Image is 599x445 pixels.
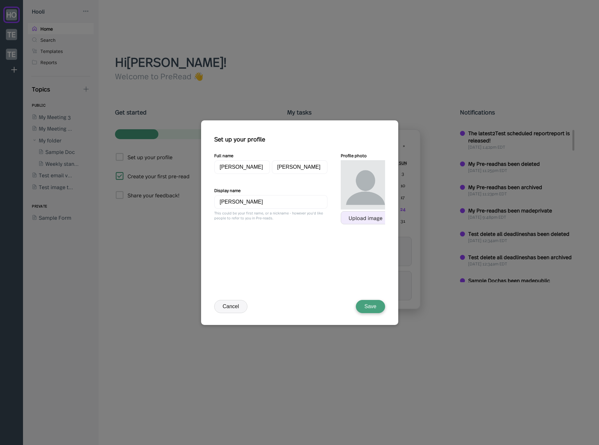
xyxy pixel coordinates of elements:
[214,160,270,174] input: First
[214,300,248,313] button: Cancel
[214,152,270,159] div: Full name
[341,152,390,159] div: Profile photo
[356,300,385,313] button: Save
[272,160,328,174] input: Last
[214,187,241,193] div: Display name
[349,215,382,221] div: Upload image
[214,210,328,220] div: This could be your first name, or a nickname - however you'd like people to refer to you in Pre-r...
[214,195,328,209] input: Nickname
[214,132,265,142] div: Set up your profile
